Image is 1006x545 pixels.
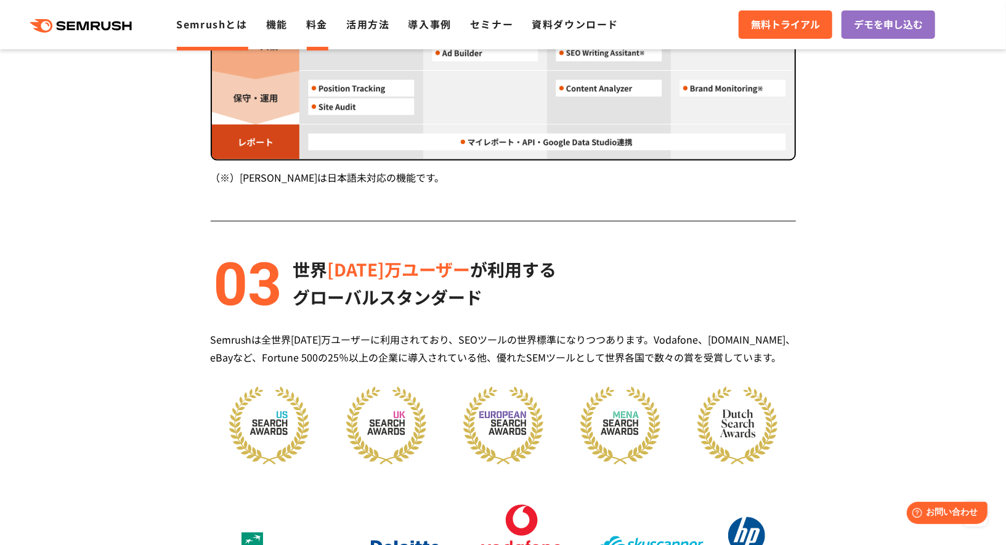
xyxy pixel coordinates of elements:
[739,10,832,39] a: 無料トライアル
[229,387,309,465] img: us award
[211,331,796,367] div: Semrushは全世界[DATE]万ユーザーに利用されており、SEOツールの世界標準になりつつあります。Vodafone、[DOMAIN_NAME]、eBayなど、Fortune 500の25％...
[211,171,796,187] div: （※）[PERSON_NAME]は日本語未対応の機能です。
[211,256,285,312] img: alt
[346,17,389,31] a: 活用方法
[580,387,660,465] img: mena award
[346,387,426,465] img: uk award
[293,284,557,312] p: グローバルスタンダード
[842,10,935,39] a: デモを申し込む
[293,256,557,284] p: 世界 が利用する
[176,17,247,31] a: Semrushとは
[408,17,452,31] a: 導入事例
[697,387,777,465] img: dutch award
[896,497,992,531] iframe: Help widget launcher
[266,17,288,31] a: 機能
[470,17,513,31] a: セミナー
[751,17,820,33] span: 無料トライアル
[532,17,619,31] a: 資料ダウンロード
[306,17,328,31] a: 料金
[328,257,471,282] span: [DATE]万ユーザー
[854,17,923,33] span: デモを申し込む
[463,387,543,465] img: eu award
